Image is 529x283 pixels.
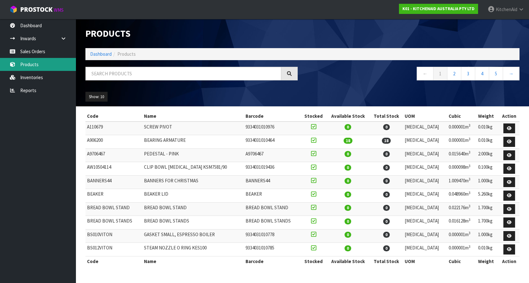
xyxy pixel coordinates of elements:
th: Available Stock [326,256,370,266]
td: BREAD BOWL STANDS [244,216,301,230]
a: 1 [433,67,447,80]
sup: 3 [469,123,470,128]
td: 0.015640m [447,148,476,162]
sup: 3 [469,231,470,235]
span: 0 [345,205,351,211]
span: 0 [345,245,351,251]
td: 9334031010464 [244,135,301,149]
td: A9706467 [244,148,301,162]
span: 0 [345,124,351,130]
th: Barcode [244,111,301,121]
td: BANNERS44 [85,175,142,189]
td: [MEDICAL_DATA] [403,189,447,203]
td: BEAKER LID [142,189,244,203]
td: [MEDICAL_DATA] [403,122,447,135]
a: Dashboard [90,51,112,57]
td: 9334031010976 [244,122,301,135]
td: BANNERS FOR CHRISTMAS [142,175,244,189]
td: [MEDICAL_DATA] [403,216,447,230]
input: Search products [85,67,281,80]
td: SCREW PIVOT [142,122,244,135]
td: 9334031010778 [244,229,301,243]
th: Total Stock [370,256,403,266]
span: Products [117,51,136,57]
td: BREAD BOWL STAND [85,202,142,216]
td: 1.700kg [476,216,499,230]
th: Cubic [447,111,476,121]
span: 18 [344,138,352,144]
a: 5 [489,67,503,80]
a: 4 [475,67,489,80]
td: 0.000001m [447,243,476,256]
td: 0.000001m [447,135,476,149]
img: cube-alt.png [9,5,17,13]
th: Action [499,111,520,121]
td: 9334031010785 [244,243,301,256]
span: 0 [345,218,351,224]
span: 0 [383,165,390,171]
td: PEDESTAL - PINK [142,148,244,162]
span: 18 [382,138,391,144]
th: UOM [403,256,447,266]
th: Available Stock [326,111,370,121]
a: 3 [461,67,475,80]
sup: 3 [469,244,470,249]
td: 9334031019436 [244,162,301,176]
td: [MEDICAL_DATA] [403,135,447,149]
a: 2 [447,67,461,80]
td: 5.260kg [476,189,499,203]
sup: 3 [469,177,470,181]
td: CLIP BOWL [MEDICAL_DATA] KSM7581/90 [142,162,244,176]
td: 0.000001m [447,122,476,135]
th: Code [85,256,142,266]
th: Name [142,256,244,266]
span: 0 [345,151,351,157]
sup: 3 [469,137,470,141]
td: 0.000001m [447,229,476,243]
span: 0 [383,218,390,224]
td: STEAM NOZZLE O RING KES100 [142,243,244,256]
td: GASKET SMALL, ESPRESSO BOILER [142,229,244,243]
td: 0.100kg [476,162,499,176]
td: [MEDICAL_DATA] [403,202,447,216]
td: BEAKER [244,189,301,203]
strong: K01 - KITCHENAID AUSTRALIA PTY LTD [402,6,475,11]
span: 0 [345,178,351,184]
span: 0 [383,178,390,184]
th: Barcode [244,256,301,266]
td: A9706467 [85,148,142,162]
td: [MEDICAL_DATA] [403,243,447,256]
td: A906200 [85,135,142,149]
nav: Page navigation [307,67,520,82]
td: BREAD BOWL STANDS [142,216,244,230]
td: BREAD BOWL STAND [142,202,244,216]
td: 1.009470m [447,175,476,189]
td: [MEDICAL_DATA] [403,175,447,189]
th: Code [85,111,142,121]
span: 0 [383,205,390,211]
span: 0 [383,232,390,238]
a: ← [417,67,433,80]
th: Stocked [301,256,326,266]
td: [MEDICAL_DATA] [403,229,447,243]
span: ProStock [20,5,53,14]
td: 0.022176m [447,202,476,216]
td: BEAKER [85,189,142,203]
th: Name [142,111,244,121]
th: Weight [476,256,499,266]
button: Show: 10 [85,92,108,102]
span: 0 [345,165,351,171]
sup: 3 [469,150,470,154]
sup: 3 [469,204,470,208]
td: 1.000kg [476,175,499,189]
th: UOM [403,111,447,121]
span: 0 [383,245,390,251]
span: 0 [383,124,390,130]
td: 0.000098m [447,162,476,176]
td: 0.010kg [476,122,499,135]
td: 1.000kg [476,229,499,243]
a: → [503,67,520,80]
td: [MEDICAL_DATA] [403,162,447,176]
sup: 3 [469,217,470,222]
th: Total Stock [370,111,403,121]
